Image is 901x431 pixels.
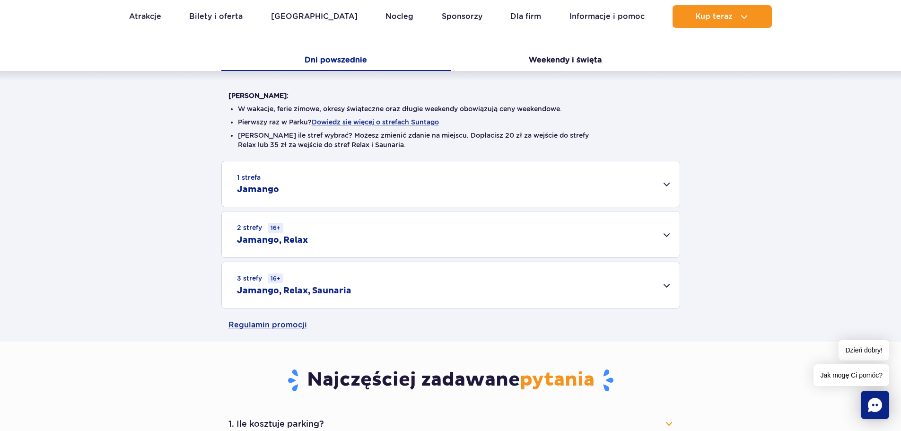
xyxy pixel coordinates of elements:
span: Jak mogę Ci pomóc? [814,364,889,386]
small: 2 strefy [237,223,283,233]
h2: Jamango [237,184,279,195]
li: W wakacje, ferie zimowe, okresy świąteczne oraz długie weekendy obowiązują ceny weekendowe. [238,104,664,114]
small: 16+ [268,223,283,233]
a: Sponsorzy [442,5,482,28]
div: Chat [861,391,889,419]
small: 1 strefa [237,173,261,182]
a: Bilety i oferta [189,5,243,28]
li: [PERSON_NAME] ile stref wybrać? Możesz zmienić zdanie na miejscu. Dopłacisz 20 zł za wejście do s... [238,131,664,150]
button: Weekendy i święta [451,51,680,71]
h2: Jamango, Relax, Saunaria [237,285,351,297]
small: 3 strefy [237,273,283,283]
strong: [PERSON_NAME]: [228,92,289,99]
a: Atrakcje [129,5,161,28]
a: Nocleg [385,5,413,28]
a: [GEOGRAPHIC_DATA] [271,5,358,28]
button: Dowiedz się więcej o strefach Suntago [312,118,439,126]
h2: Jamango, Relax [237,235,308,246]
button: Dni powszednie [221,51,451,71]
a: Regulamin promocji [228,308,673,342]
h3: Najczęściej zadawane [228,368,673,393]
a: Informacje i pomoc [569,5,645,28]
li: Pierwszy raz w Parku? [238,117,664,127]
span: Kup teraz [695,12,733,21]
span: pytania [520,368,595,392]
a: Dla firm [510,5,541,28]
small: 16+ [268,273,283,283]
button: Kup teraz [673,5,772,28]
span: Dzień dobry! [839,340,889,361]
